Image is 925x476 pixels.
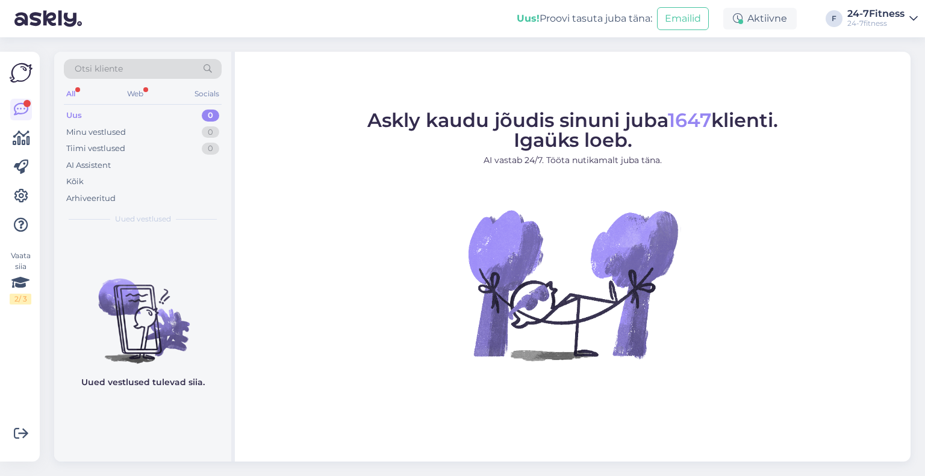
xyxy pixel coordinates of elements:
[66,193,116,205] div: Arhiveeritud
[367,154,778,167] p: AI vastab 24/7. Tööta nutikamalt juba täna.
[66,143,125,155] div: Tiimi vestlused
[66,126,126,138] div: Minu vestlused
[54,257,231,365] img: No chats
[657,7,709,30] button: Emailid
[125,86,146,102] div: Web
[115,214,171,224] span: Uued vestlused
[64,86,78,102] div: All
[464,176,681,393] img: No Chat active
[66,110,82,122] div: Uus
[826,10,842,27] div: F
[202,143,219,155] div: 0
[517,11,652,26] div: Proovi tasuta juba täna:
[847,9,918,28] a: 24-7Fitness24-7fitness
[847,9,905,19] div: 24-7Fitness
[847,19,905,28] div: 24-7fitness
[192,86,222,102] div: Socials
[202,126,219,138] div: 0
[10,250,31,304] div: Vaata siia
[66,159,111,172] div: AI Assistent
[10,294,31,304] div: 2 / 3
[367,108,778,152] span: Askly kaudu jõudis sinuni juba klienti. Igaüks loeb.
[668,108,711,132] span: 1647
[202,110,219,122] div: 0
[723,8,797,29] div: Aktiivne
[66,176,84,188] div: Kõik
[517,13,540,24] b: Uus!
[75,63,123,75] span: Otsi kliente
[81,376,205,389] p: Uued vestlused tulevad siia.
[10,61,33,84] img: Askly Logo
